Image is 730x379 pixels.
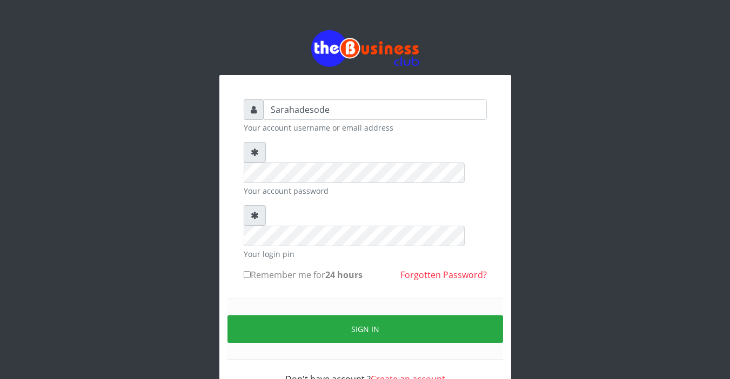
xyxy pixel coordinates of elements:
[227,315,503,343] button: Sign in
[244,271,251,278] input: Remember me for24 hours
[244,268,363,281] label: Remember me for
[244,185,487,197] small: Your account password
[244,122,487,133] small: Your account username or email address
[244,248,487,260] small: Your login pin
[400,269,487,281] a: Forgotten Password?
[325,269,363,281] b: 24 hours
[264,99,487,120] input: Username or email address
